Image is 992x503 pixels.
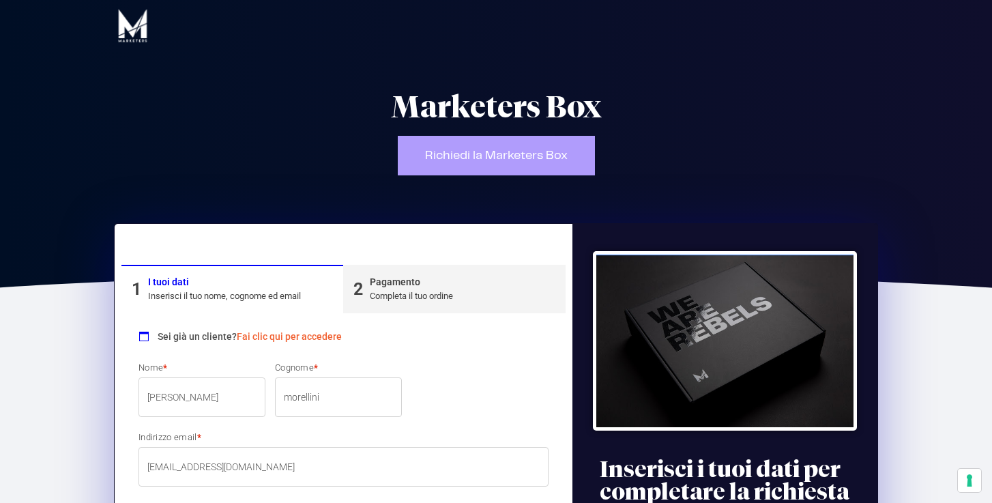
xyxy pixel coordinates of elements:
div: I tuoi dati [148,275,301,289]
h2: Marketers Box [250,92,742,122]
a: 1I tuoi datiInserisci il tuo nome, cognome ed email [121,265,343,313]
div: Sei già un cliente? [138,320,549,348]
div: Inserisci il tuo nome, cognome ed email [148,289,301,303]
div: Pagamento [370,275,453,289]
a: Fai clic qui per accedere [237,331,342,342]
label: Cognome [275,363,402,372]
div: Completa il tuo ordine [370,289,453,303]
div: 2 [353,276,363,302]
label: Indirizzo email [138,433,549,442]
button: Le tue preferenze relative al consenso per le tecnologie di tracciamento [958,469,981,492]
a: Richiedi la Marketers Box [398,136,595,175]
label: Nome [138,363,265,372]
div: 1 [132,276,141,302]
span: Richiedi la Marketers Box [425,149,568,162]
a: 2PagamentoCompleta il tuo ordine [343,265,565,313]
h2: Inserisci i tuoi dati per completare la richiesta [600,458,871,503]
